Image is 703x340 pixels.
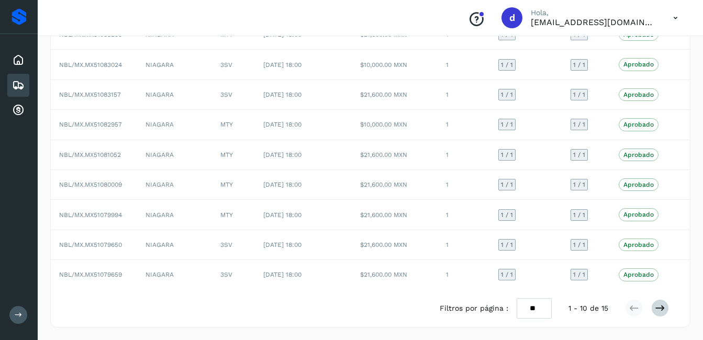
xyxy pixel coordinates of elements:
[531,8,656,17] p: Hola,
[263,271,302,278] span: [DATE] 18:00
[501,271,513,278] span: 1 / 1
[438,230,490,260] td: 1
[573,62,585,68] span: 1 / 1
[501,242,513,248] span: 1 / 1
[352,200,438,230] td: $21,600.00 MXN
[438,110,490,140] td: 1
[7,49,29,72] div: Inicio
[137,200,212,230] td: NIAGARA
[352,140,438,170] td: $21,600.00 MXN
[573,31,585,38] span: 1 / 1
[263,121,302,128] span: [DATE] 18:00
[501,182,513,188] span: 1 / 1
[438,170,490,200] td: 1
[137,50,212,80] td: NIAGARA
[212,200,255,230] td: MTY
[573,182,585,188] span: 1 / 1
[59,91,121,98] span: NBL/MX.MX51083157
[59,241,122,248] span: NBL/MX.MX51079650
[623,211,654,218] p: Aprobado
[263,151,302,158] span: [DATE] 18:00
[438,200,490,230] td: 1
[623,181,654,188] p: Aprobado
[501,92,513,98] span: 1 / 1
[623,61,654,68] p: Aprobado
[263,91,302,98] span: [DATE] 18:00
[573,271,585,278] span: 1 / 1
[7,74,29,97] div: Embarques
[352,170,438,200] td: $21,600.00 MXN
[59,121,122,128] span: NBL/MX.MX51082957
[352,230,438,260] td: $21,600.00 MXN
[352,260,438,289] td: $21,600.00 MXN
[438,260,490,289] td: 1
[438,50,490,80] td: 1
[573,92,585,98] span: 1 / 1
[531,17,656,27] p: dcordero@grupoterramex.com
[623,241,654,248] p: Aprobado
[501,152,513,158] span: 1 / 1
[7,99,29,122] div: Cuentas por cobrar
[212,140,255,170] td: MTY
[573,121,585,128] span: 1 / 1
[59,151,121,158] span: NBL/MX.MX51081052
[212,170,255,200] td: MTY
[501,212,513,218] span: 1 / 1
[573,212,585,218] span: 1 / 1
[59,181,122,188] span: NBL/MX.MX51080009
[137,80,212,110] td: NIAGARA
[263,181,302,188] span: [DATE] 18:00
[501,62,513,68] span: 1 / 1
[501,31,513,38] span: 1 / 1
[501,121,513,128] span: 1 / 1
[263,241,302,248] span: [DATE] 18:00
[438,80,490,110] td: 1
[137,170,212,200] td: NIAGARA
[623,151,654,158] p: Aprobado
[352,80,438,110] td: $21,600.00 MXN
[59,271,122,278] span: NBL/MX.MX51079659
[352,50,438,80] td: $10,000.00 MXN
[352,110,438,140] td: $10,000.00 MXN
[623,121,654,128] p: Aprobado
[623,91,654,98] p: Aprobado
[263,61,302,69] span: [DATE] 18:00
[573,152,585,158] span: 1 / 1
[137,260,212,289] td: NIAGARA
[212,80,255,110] td: 3SV
[212,110,255,140] td: MTY
[59,61,122,69] span: NBL/MX.MX51083024
[137,230,212,260] td: NIAGARA
[212,260,255,289] td: 3SV
[438,140,490,170] td: 1
[137,110,212,140] td: NIAGARA
[59,211,122,219] span: NBL/MX.MX51079994
[568,303,608,314] span: 1 - 10 de 15
[623,271,654,278] p: Aprobado
[137,140,212,170] td: NIAGARA
[440,303,508,314] span: Filtros por página :
[573,242,585,248] span: 1 / 1
[263,211,302,219] span: [DATE] 18:00
[212,50,255,80] td: 3SV
[212,230,255,260] td: 3SV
